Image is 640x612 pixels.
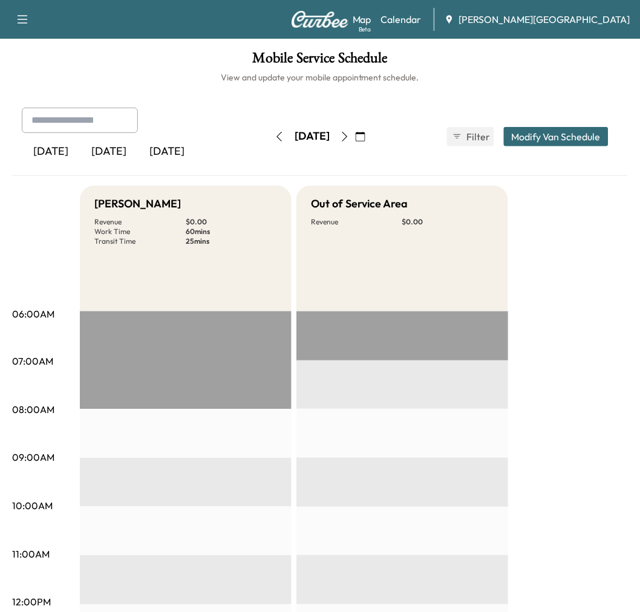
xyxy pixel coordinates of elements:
[94,217,186,227] p: Revenue
[291,11,349,28] img: Curbee Logo
[12,51,628,71] h1: Mobile Service Schedule
[359,25,371,34] div: Beta
[12,595,51,610] p: 12:00PM
[12,403,54,417] p: 08:00AM
[138,138,196,166] div: [DATE]
[12,499,53,513] p: 10:00AM
[311,195,408,212] h5: Out of Service Area
[186,236,277,246] p: 25 mins
[12,307,54,321] p: 06:00AM
[22,138,80,166] div: [DATE]
[12,451,54,465] p: 09:00AM
[80,138,138,166] div: [DATE]
[295,129,330,144] div: [DATE]
[467,129,489,144] span: Filter
[186,217,277,227] p: $ 0.00
[12,71,628,83] h6: View and update your mobile appointment schedule.
[447,127,494,146] button: Filter
[186,227,277,236] p: 60 mins
[459,12,630,27] span: [PERSON_NAME][GEOGRAPHIC_DATA]
[504,127,609,146] button: Modify Van Schedule
[381,12,422,27] a: Calendar
[353,12,371,27] a: MapBeta
[12,547,50,562] p: 11:00AM
[94,236,186,246] p: Transit Time
[402,217,494,227] p: $ 0.00
[12,354,53,369] p: 07:00AM
[311,217,402,227] p: Revenue
[94,195,181,212] h5: [PERSON_NAME]
[94,227,186,236] p: Work Time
